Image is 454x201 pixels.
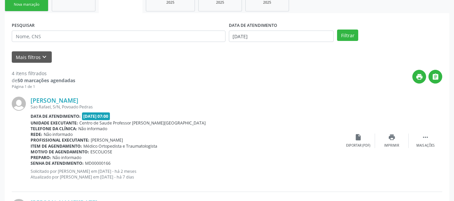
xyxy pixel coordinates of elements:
div: Sao Rafael, S/N, Povoado Pedras [31,104,341,110]
div: Mais ações [416,143,435,148]
div: Imprimir [384,143,399,148]
span: Não informado [44,132,73,137]
button:  [428,70,442,84]
a: [PERSON_NAME] [31,97,78,104]
b: Motivo de agendamento: [31,149,89,155]
i:  [432,73,439,81]
i: print [388,134,396,141]
b: Preparo: [31,155,51,160]
b: Item de agendamento: [31,143,82,149]
p: Solicitado por [PERSON_NAME] em [DATE] - há 2 meses Atualizado por [PERSON_NAME] em [DATE] - há 7... [31,168,341,180]
div: Página 1 de 1 [12,84,75,90]
b: Data de atendimento: [31,113,81,119]
div: 4 itens filtrados [12,70,75,77]
img: img [12,97,26,111]
i: keyboard_arrow_down [41,53,48,61]
i:  [422,134,429,141]
label: DATA DE ATENDIMENTO [229,20,277,31]
label: PESQUISAR [12,20,35,31]
div: de [12,77,75,84]
b: Rede: [31,132,42,137]
span: [DATE] 07:00 [82,112,110,120]
span: Centro de Saude Professor [PERSON_NAME][GEOGRAPHIC_DATA] [79,120,206,126]
span: ESCOLIOSE [90,149,112,155]
span: Não informado [52,155,81,160]
strong: 50 marcações agendadas [17,77,75,84]
span: [PERSON_NAME] [91,137,123,143]
b: Profissional executante: [31,137,89,143]
i: insert_drive_file [355,134,362,141]
span: Não informado [78,126,107,132]
button: Filtrar [337,30,358,41]
span: MD00000166 [85,160,111,166]
button: Mais filtroskeyboard_arrow_down [12,51,52,63]
i: print [416,73,423,81]
b: Telefone da clínica: [31,126,77,132]
button: print [412,70,426,84]
div: Nova marcação [10,2,43,7]
div: Exportar (PDF) [346,143,370,148]
input: Nome, CNS [12,31,225,42]
b: Unidade executante: [31,120,78,126]
input: Selecione um intervalo [229,31,334,42]
b: Senha de atendimento: [31,160,84,166]
span: Médico Ortopedista e Traumatologista [83,143,157,149]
